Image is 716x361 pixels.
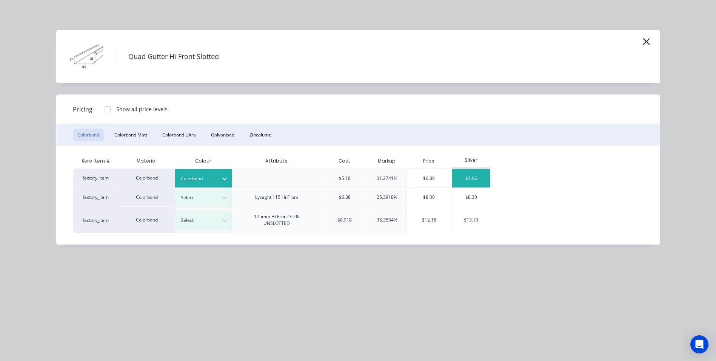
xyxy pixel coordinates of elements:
div: $8.30 [452,188,490,207]
img: Quad Gutter Hi Front Slotted [68,38,105,76]
div: factory_item [73,207,119,233]
div: 36.3534% [377,217,397,223]
div: $8.00 [407,188,452,207]
h4: Quad Gutter Hi Front Slotted [117,50,230,64]
div: $6.80 [407,169,452,187]
div: $6.38 [339,194,351,201]
div: Show all price levels [116,105,168,113]
div: Markup [368,153,406,169]
div: $8.918 [337,217,352,223]
div: Colorbond [119,187,175,207]
span: Pricing [73,105,92,114]
div: $5.18 [339,175,351,182]
div: Colour [175,153,232,169]
button: Galvanised [206,129,239,141]
div: Colorbond [119,169,175,187]
div: $12.16 [407,207,452,233]
div: factory_item [73,187,119,207]
button: Colorbond Ultra [158,129,200,141]
div: Lysaght 115 Hi Front [255,194,298,201]
div: Colorbond [119,207,175,233]
div: 25.3918% [377,194,397,201]
div: factory_item [73,169,119,187]
div: Price [406,153,452,169]
button: Colorbond Matt [110,129,152,141]
div: Silver [452,157,490,164]
div: Material [119,153,175,169]
div: $7.96 [452,169,490,187]
div: 31.2741% [377,175,397,182]
button: Colorbond [73,129,104,141]
div: Open Intercom Messenger [690,335,708,353]
div: Xero Item # [73,153,119,169]
div: Cost [322,153,368,169]
button: Zincalume [245,129,276,141]
div: Attribute [259,152,294,170]
div: $13.10 [452,207,490,233]
div: 125mm Hi Front ST08 UNSLOTTED [254,213,300,227]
